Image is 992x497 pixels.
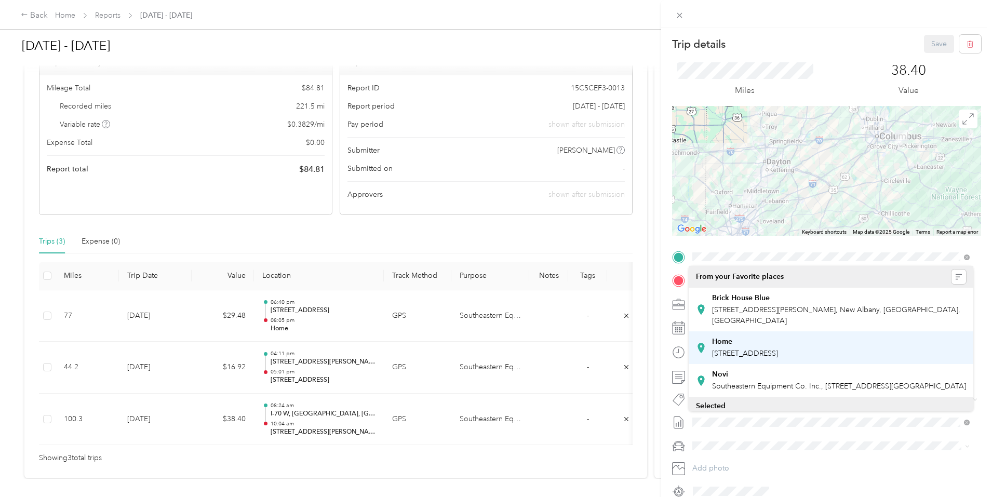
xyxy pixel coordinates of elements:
img: Google [675,222,709,236]
p: Miles [735,84,755,97]
iframe: Everlance-gr Chat Button Frame [934,439,992,497]
span: Selected [696,401,726,410]
span: [STREET_ADDRESS] [712,349,778,358]
a: Terms (opens in new tab) [916,229,930,235]
strong: Home [712,337,732,346]
button: Add photo [689,461,981,476]
p: Value [899,84,919,97]
p: 38.40 [891,62,926,79]
strong: Brick House Blue [712,293,770,303]
a: Report a map error [936,229,978,235]
span: From your Favorite places [696,272,784,281]
span: Southeastern Equipment Co. Inc., [STREET_ADDRESS][GEOGRAPHIC_DATA] [712,382,966,391]
button: Keyboard shortcuts [802,229,847,236]
span: Map data ©2025 Google [853,229,909,235]
strong: Novi [712,370,728,379]
a: Open this area in Google Maps (opens a new window) [675,222,709,236]
p: Trip details [672,37,726,51]
span: [STREET_ADDRESS][PERSON_NAME], New Albany, [GEOGRAPHIC_DATA], [GEOGRAPHIC_DATA] [712,305,960,325]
